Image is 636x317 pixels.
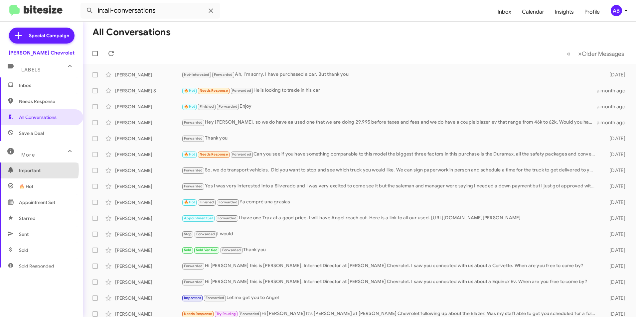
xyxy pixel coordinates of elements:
div: I have one Trax at a good price. I will have Angel reach out. Here is a link to all our used. [UR... [182,214,599,222]
span: All Conversations [19,114,57,121]
span: Sent [19,231,29,238]
span: Special Campaign [29,32,69,39]
div: Ah, I'm sorry. I have purchased a car. But thank you [182,71,599,78]
div: [PERSON_NAME] [115,135,182,142]
div: Hey [PERSON_NAME], so we do have aa used one that we are doing 29,995 before taxes and fees and w... [182,119,597,126]
div: [DATE] [599,135,631,142]
span: Forwarded [216,215,238,222]
div: [DATE] [599,151,631,158]
span: « [567,50,570,58]
div: [PERSON_NAME] [115,295,182,301]
span: Sold Responded [19,263,54,269]
span: 🔥 Hot [184,200,195,204]
div: He is looking to trade in his car [182,87,597,94]
span: Forwarded [231,88,253,94]
div: [PERSON_NAME] [115,199,182,206]
nav: Page navigation example [563,47,628,60]
span: Starred [19,215,36,222]
span: Forwarded [212,72,234,78]
span: Sold Verified [196,248,218,252]
a: Profile [579,2,605,22]
span: » [578,50,582,58]
div: [DATE] [599,263,631,269]
span: Forwarded [195,231,217,238]
span: Appointment Set [19,199,55,206]
span: Finished [200,200,214,204]
span: Inbox [19,82,76,89]
span: Forwarded [182,263,204,269]
div: Hi [PERSON_NAME] this is [PERSON_NAME], Internet Director at [PERSON_NAME] Chevrolet. I saw you c... [182,278,599,286]
div: Enjoy [182,103,597,110]
span: 🔥 Hot [184,104,195,109]
div: [PERSON_NAME] [115,215,182,222]
div: Ya compré una grasias [182,198,599,206]
span: Forwarded [182,120,204,126]
span: Forwarded [231,152,253,158]
div: [DATE] [599,279,631,285]
div: [PERSON_NAME] S [115,87,182,94]
span: Important [184,296,201,300]
div: [PERSON_NAME] [115,279,182,285]
span: Forwarded [217,199,239,206]
span: Try Pausing [217,312,236,316]
div: [PERSON_NAME] [115,167,182,174]
div: Yes I was very interested into a Silverado and I was very excited to come see it but the saleman ... [182,182,599,190]
button: AB [605,5,629,16]
span: Save a Deal [19,130,44,137]
div: [DATE] [599,231,631,238]
div: [DATE] [599,183,631,190]
span: Appointment Set [184,216,213,220]
span: Needs Response [184,312,212,316]
span: Not-Interested [184,72,210,77]
span: More [21,152,35,158]
div: [PERSON_NAME] [115,231,182,238]
div: [PERSON_NAME] [115,119,182,126]
div: [PERSON_NAME] [115,71,182,78]
button: Next [574,47,628,60]
span: Forwarded [221,247,242,254]
span: Needs Response [200,152,228,157]
span: Sold [184,248,192,252]
div: I would [182,230,599,238]
span: Forwarded [182,279,204,285]
button: Previous [563,47,574,60]
a: Inbox [492,2,517,22]
div: [PERSON_NAME] [115,183,182,190]
span: 🔥 Hot [19,183,33,190]
div: [PERSON_NAME] [115,151,182,158]
span: 🔥 Hot [184,152,195,157]
div: [PERSON_NAME] [115,263,182,269]
span: Finished [200,104,214,109]
a: Insights [550,2,579,22]
div: [PERSON_NAME] [115,247,182,254]
input: Search [80,3,220,19]
span: Stop [184,232,192,236]
span: Forwarded [182,167,204,174]
span: 🔥 Hot [184,88,195,93]
span: Forwarded [182,136,204,142]
span: Older Messages [582,50,624,57]
div: [DATE] [599,295,631,301]
div: [DATE] [599,71,631,78]
span: Forwarded [182,183,204,190]
div: [DATE] [599,167,631,174]
span: Needs Response [200,88,228,93]
div: Thank you [182,135,599,142]
div: AB [611,5,622,16]
div: Thank you [182,246,599,254]
div: [DATE] [599,247,631,254]
div: [DATE] [599,199,631,206]
div: Hi [PERSON_NAME] this is [PERSON_NAME], Internet Director at [PERSON_NAME] Chevrolet. I saw you c... [182,262,599,270]
span: Calendar [517,2,550,22]
h1: All Conversations [92,27,171,38]
a: Special Campaign [9,28,75,44]
span: Labels [21,67,41,73]
span: Forwarded [217,104,239,110]
div: a month ago [597,103,631,110]
div: a month ago [597,87,631,94]
div: a month ago [597,119,631,126]
span: Needs Response [19,98,76,105]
